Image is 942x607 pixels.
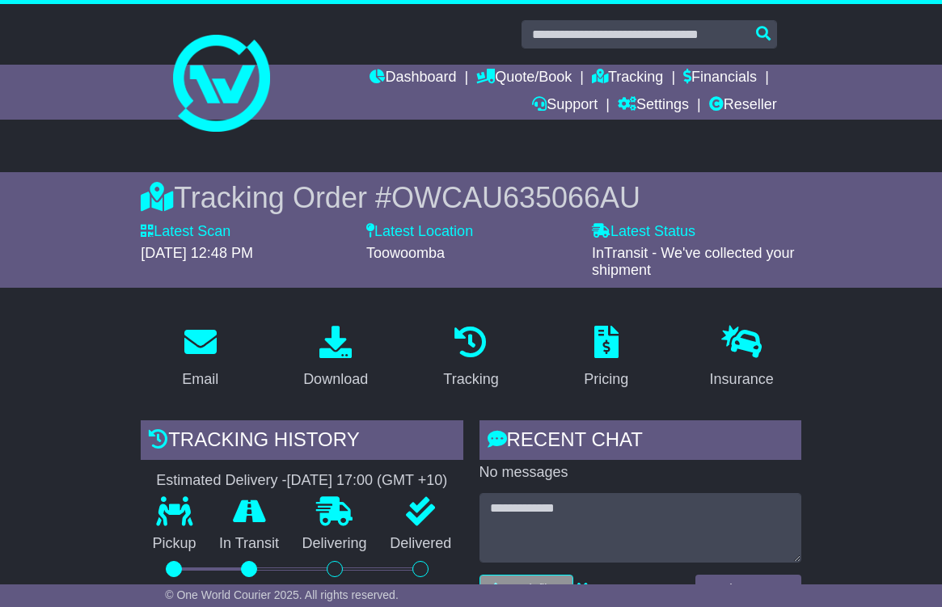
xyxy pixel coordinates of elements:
[303,369,368,390] div: Download
[433,320,509,396] a: Tracking
[532,92,598,120] a: Support
[208,535,291,553] p: In Transit
[141,420,463,464] div: Tracking history
[592,65,663,92] a: Tracking
[141,223,230,241] label: Latest Scan
[573,320,639,396] a: Pricing
[479,420,801,464] div: RECENT CHAT
[171,320,229,396] a: Email
[584,369,628,390] div: Pricing
[592,245,795,279] span: InTransit - We've collected your shipment
[378,535,463,553] p: Delivered
[618,92,689,120] a: Settings
[443,369,498,390] div: Tracking
[391,181,640,214] span: OWCAU635066AU
[476,65,572,92] a: Quote/Book
[710,369,774,390] div: Insurance
[709,92,777,120] a: Reseller
[592,223,695,241] label: Latest Status
[366,245,445,261] span: Toowoomba
[695,575,801,603] button: Send a Message
[141,245,253,261] span: [DATE] 12:48 PM
[141,535,208,553] p: Pickup
[182,369,218,390] div: Email
[141,472,463,490] div: Estimated Delivery -
[165,588,399,601] span: © One World Courier 2025. All rights reserved.
[370,65,456,92] a: Dashboard
[141,180,801,215] div: Tracking Order #
[290,535,378,553] p: Delivering
[683,65,757,92] a: Financials
[479,464,801,482] p: No messages
[286,472,447,490] div: [DATE] 17:00 (GMT +10)
[699,320,784,396] a: Insurance
[293,320,378,396] a: Download
[366,223,473,241] label: Latest Location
